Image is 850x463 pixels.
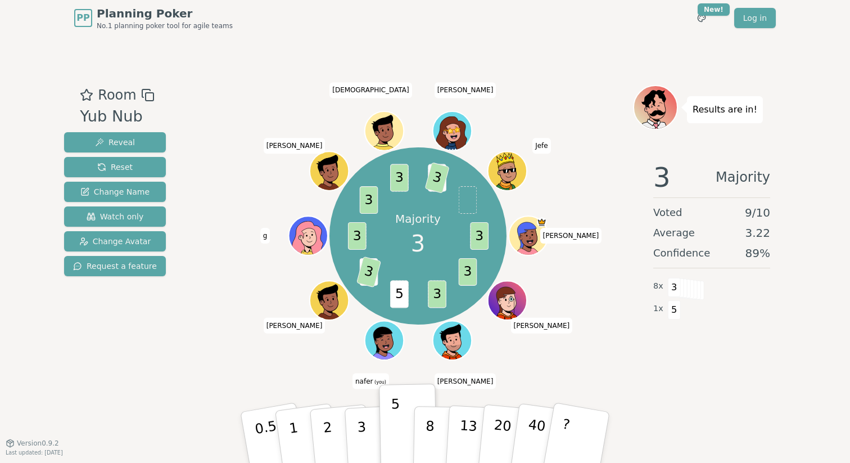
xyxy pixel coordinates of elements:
[470,222,489,250] span: 3
[264,318,325,334] span: Click to change your name
[64,231,166,251] button: Change Avatar
[17,439,59,448] span: Version 0.9.2
[356,256,381,287] span: 3
[653,280,663,293] span: 8 x
[458,258,477,286] span: 3
[391,396,401,457] p: 5
[6,449,63,456] span: Last updated: [DATE]
[352,374,389,389] span: Click to change your name
[390,164,409,191] span: 3
[511,318,573,334] span: Click to change your name
[79,236,151,247] span: Change Avatar
[532,138,551,154] span: Click to change your name
[745,205,770,221] span: 9 / 10
[64,132,166,152] button: Reveal
[95,137,135,148] span: Reveal
[653,245,710,261] span: Confidence
[435,374,496,389] span: Click to change your name
[80,105,154,128] div: Yub Nub
[424,162,449,194] span: 3
[64,206,166,227] button: Watch only
[260,228,270,244] span: Click to change your name
[365,322,402,359] button: Click to change your avatar
[390,280,409,308] span: 5
[691,8,712,28] button: New!
[329,83,412,98] span: Click to change your name
[653,164,671,191] span: 3
[80,186,150,197] span: Change Name
[698,3,730,16] div: New!
[373,380,386,385] span: (you)
[745,245,770,261] span: 89 %
[395,211,441,227] p: Majority
[540,228,602,244] span: Click to change your name
[428,280,446,308] span: 3
[6,439,59,448] button: Version0.9.2
[98,85,136,105] span: Room
[97,6,233,21] span: Planning Poker
[64,256,166,276] button: Request a feature
[264,138,325,154] span: Click to change your name
[734,8,776,28] a: Log in
[359,186,378,214] span: 3
[76,11,89,25] span: PP
[716,164,770,191] span: Majority
[64,157,166,177] button: Reset
[64,182,166,202] button: Change Name
[745,225,770,241] span: 3.22
[536,218,546,227] span: Jon is the host
[73,260,157,272] span: Request a feature
[87,211,144,222] span: Watch only
[97,161,133,173] span: Reset
[668,300,681,320] span: 5
[411,227,425,260] span: 3
[693,102,757,118] p: Results are in!
[668,278,681,297] span: 3
[74,6,233,30] a: PPPlanning PokerNo.1 planning poker tool for agile teams
[653,303,663,315] span: 1 x
[347,222,366,250] span: 3
[653,225,695,241] span: Average
[653,205,682,221] span: Voted
[80,85,93,105] button: Add as favourite
[97,21,233,30] span: No.1 planning poker tool for agile teams
[435,83,496,98] span: Click to change your name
